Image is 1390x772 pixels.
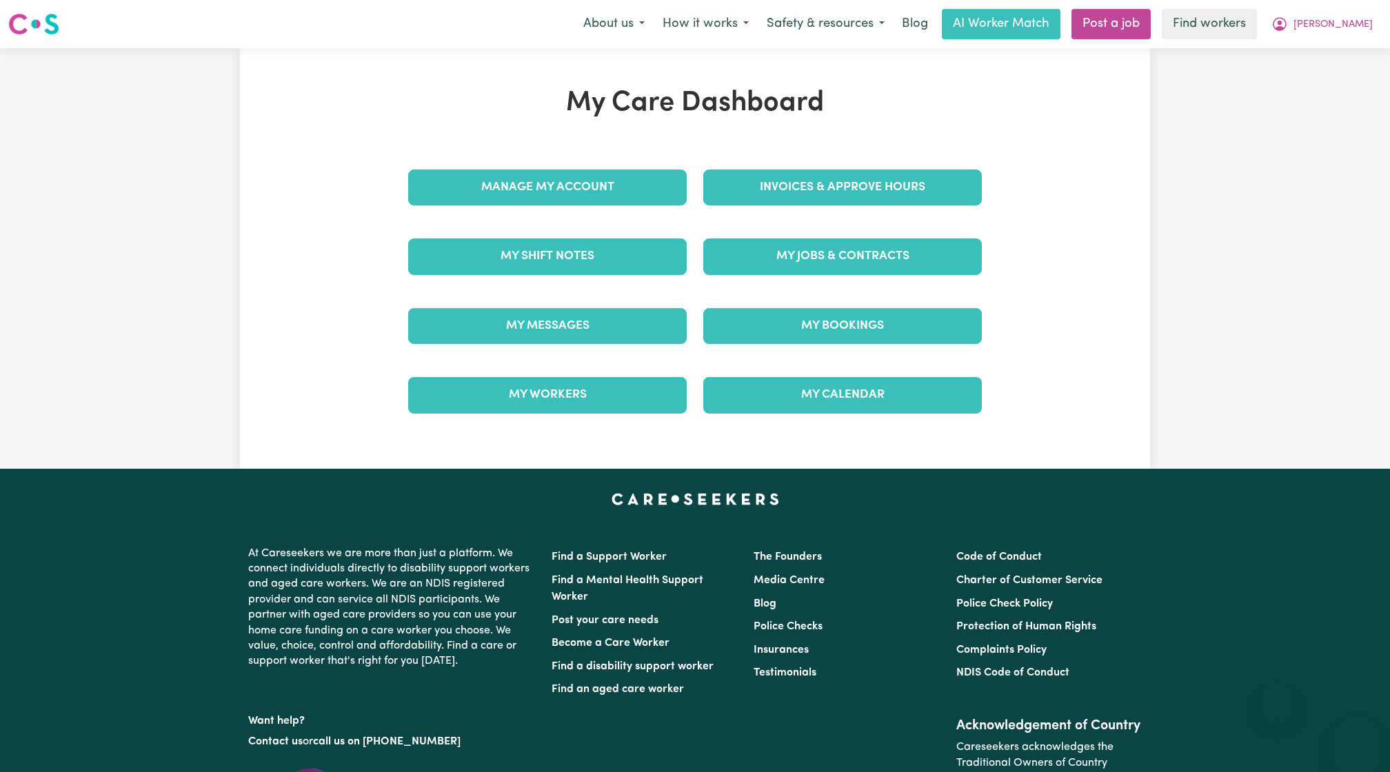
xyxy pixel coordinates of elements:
[754,551,822,562] a: The Founders
[8,8,59,40] a: Careseekers logo
[552,551,667,562] a: Find a Support Worker
[956,718,1142,734] h2: Acknowledgement of Country
[956,621,1096,632] a: Protection of Human Rights
[1335,717,1379,761] iframe: Button to launch messaging window
[956,598,1053,609] a: Police Check Policy
[754,575,825,586] a: Media Centre
[1263,684,1291,711] iframe: Close message
[942,9,1060,39] a: AI Worker Match
[956,575,1102,586] a: Charter of Customer Service
[552,575,703,602] a: Find a Mental Health Support Worker
[754,667,816,678] a: Testimonials
[248,708,535,729] p: Want help?
[408,377,687,413] a: My Workers
[248,540,535,675] p: At Careseekers we are more than just a platform. We connect individuals directly to disability su...
[956,644,1047,656] a: Complaints Policy
[612,494,779,505] a: Careseekers home page
[248,736,303,747] a: Contact us
[408,170,687,205] a: Manage My Account
[552,615,658,626] a: Post your care needs
[552,638,669,649] a: Become a Care Worker
[894,9,936,39] a: Blog
[1162,9,1257,39] a: Find workers
[408,308,687,344] a: My Messages
[313,736,461,747] a: call us on [PHONE_NUMBER]
[758,10,894,39] button: Safety & resources
[1071,9,1151,39] a: Post a job
[654,10,758,39] button: How it works
[754,598,776,609] a: Blog
[1293,17,1373,32] span: [PERSON_NAME]
[956,551,1042,562] a: Code of Conduct
[400,87,990,120] h1: My Care Dashboard
[754,621,823,632] a: Police Checks
[8,12,59,37] img: Careseekers logo
[408,238,687,274] a: My Shift Notes
[248,729,535,755] p: or
[1262,10,1382,39] button: My Account
[703,308,982,344] a: My Bookings
[703,377,982,413] a: My Calendar
[574,10,654,39] button: About us
[956,667,1069,678] a: NDIS Code of Conduct
[703,238,982,274] a: My Jobs & Contracts
[552,684,684,695] a: Find an aged care worker
[552,661,714,672] a: Find a disability support worker
[754,644,809,656] a: Insurances
[703,170,982,205] a: Invoices & Approve Hours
